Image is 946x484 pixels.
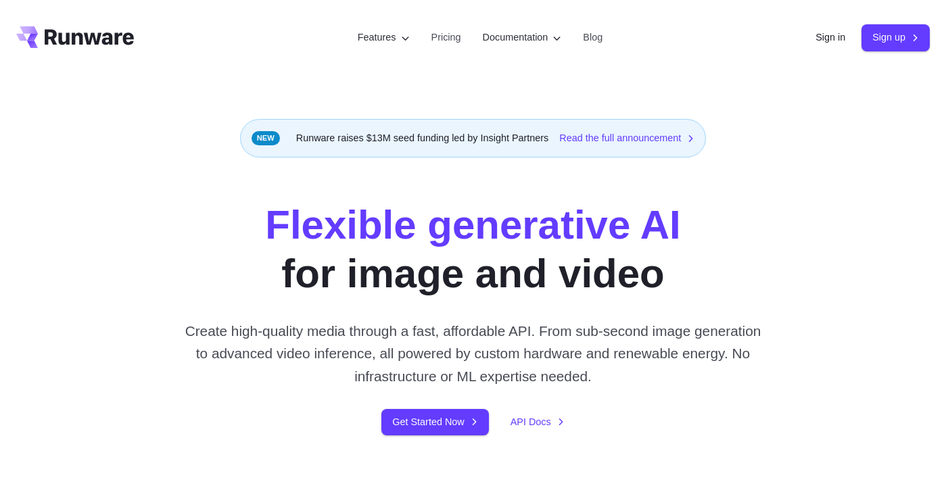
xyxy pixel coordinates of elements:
[265,202,680,247] strong: Flexible generative AI
[381,409,488,435] a: Get Started Now
[861,24,930,51] a: Sign up
[483,30,562,45] label: Documentation
[181,320,765,387] p: Create high-quality media through a fast, affordable API. From sub-second image generation to adv...
[511,414,565,430] a: API Docs
[16,26,134,48] a: Go to /
[431,30,461,45] a: Pricing
[815,30,845,45] a: Sign in
[265,201,680,298] h1: for image and video
[358,30,410,45] label: Features
[240,119,707,158] div: Runware raises $13M seed funding led by Insight Partners
[559,130,694,146] a: Read the full announcement
[583,30,602,45] a: Blog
